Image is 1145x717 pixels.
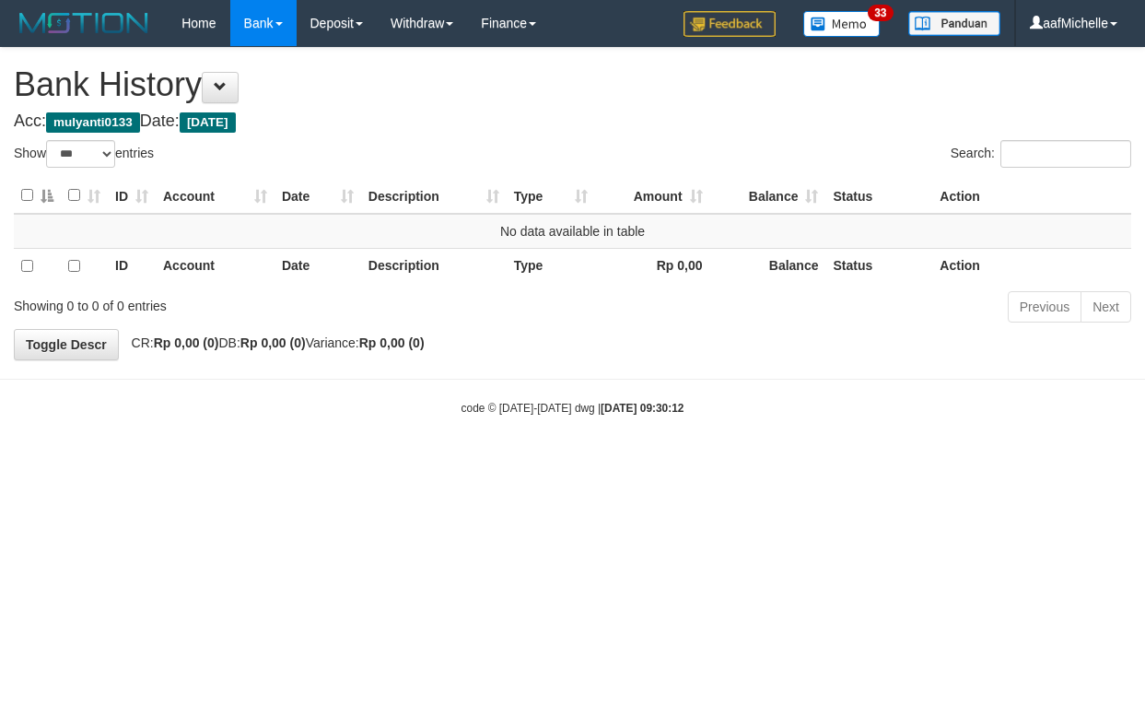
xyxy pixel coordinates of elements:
input: Search: [1000,140,1131,168]
th: Amount: activate to sort column ascending [595,178,710,214]
img: Button%20Memo.svg [803,11,881,37]
th: Rp 0,00 [595,248,710,284]
label: Search: [951,140,1131,168]
span: 33 [868,5,893,21]
a: Previous [1008,291,1081,323]
a: Next [1081,291,1131,323]
th: Action [932,178,1131,214]
th: Status [825,248,932,284]
th: Balance: activate to sort column ascending [710,178,826,214]
th: Action [932,248,1131,284]
img: panduan.png [908,11,1000,36]
th: Description [361,248,507,284]
th: Type: activate to sort column ascending [507,178,595,214]
th: Status [825,178,932,214]
th: Type [507,248,595,284]
th: Description: activate to sort column ascending [361,178,507,214]
img: Feedback.jpg [683,11,776,37]
strong: Rp 0,00 (0) [359,335,425,350]
h1: Bank History [14,66,1131,103]
strong: [DATE] 09:30:12 [601,402,683,415]
th: Balance [710,248,826,284]
td: No data available in table [14,214,1131,249]
h4: Acc: Date: [14,112,1131,131]
small: code © [DATE]-[DATE] dwg | [462,402,684,415]
img: MOTION_logo.png [14,9,154,37]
